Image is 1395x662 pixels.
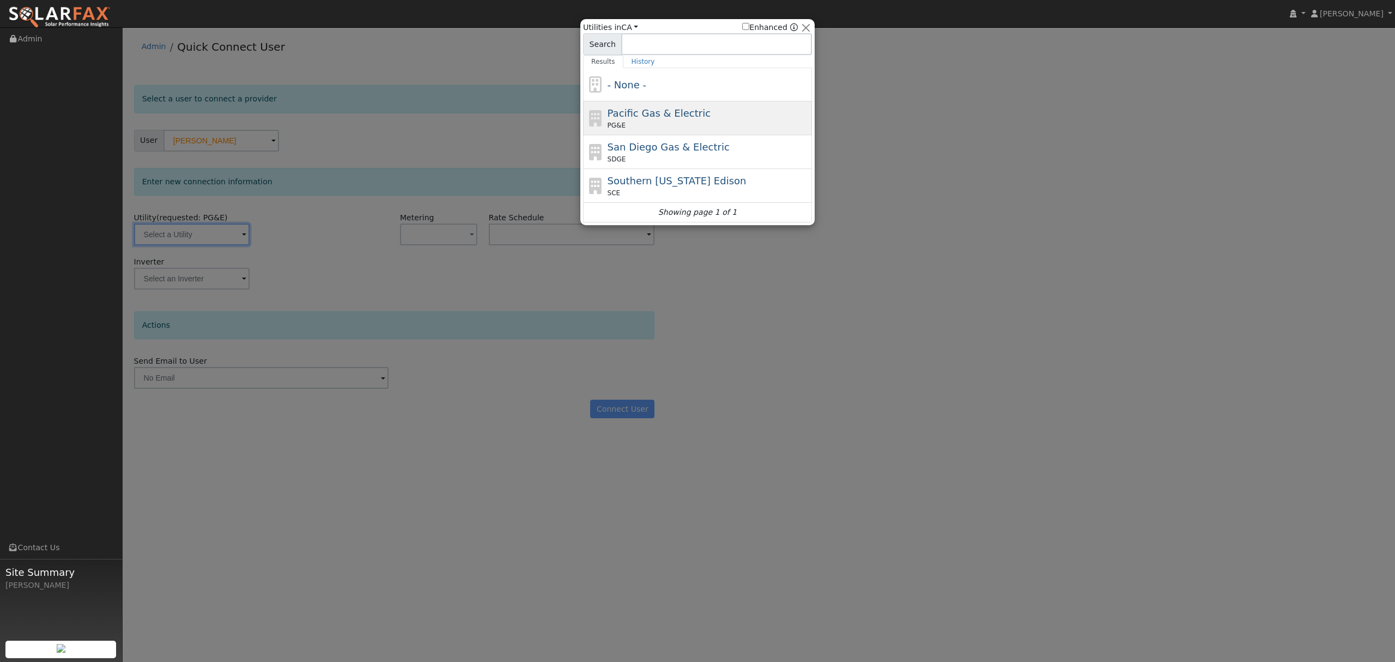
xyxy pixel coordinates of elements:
[583,33,622,55] span: Search
[742,22,787,33] label: Enhanced
[623,55,663,68] a: History
[658,207,737,218] i: Showing page 1 of 1
[608,107,711,119] span: Pacific Gas & Electric
[608,79,646,91] span: - None -
[621,23,638,32] a: CA
[608,121,626,130] span: PG&E
[608,154,626,164] span: SDGE
[8,6,111,29] img: SolarFax
[583,22,638,33] span: Utilities in
[742,23,749,30] input: Enhanced
[5,580,117,591] div: [PERSON_NAME]
[608,175,747,186] span: Southern [US_STATE] Edison
[608,188,621,198] span: SCE
[742,22,798,33] span: Show enhanced providers
[583,55,623,68] a: Results
[5,565,117,580] span: Site Summary
[1320,9,1384,18] span: [PERSON_NAME]
[790,23,798,32] a: Enhanced Providers
[608,141,730,153] span: San Diego Gas & Electric
[57,644,65,653] img: retrieve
